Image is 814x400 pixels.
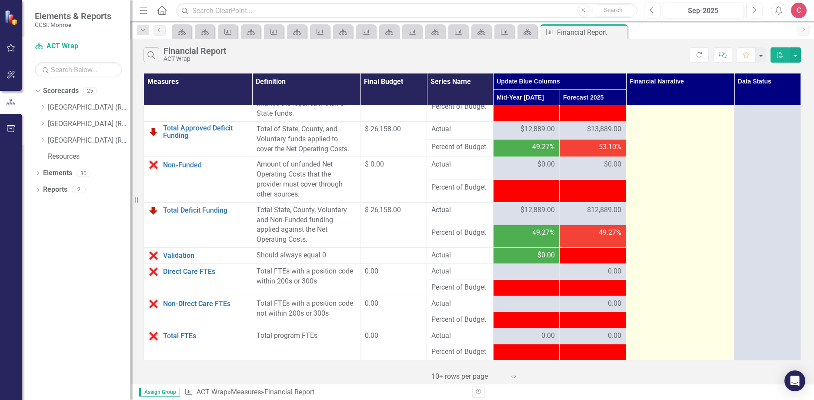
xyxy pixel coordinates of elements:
[184,387,466,397] div: » »
[264,388,314,396] div: Financial Report
[431,347,489,357] span: Percent of Budget
[144,248,252,264] td: Double-Click to Edit Right Click for Context Menu
[431,283,489,293] span: Percent of Budget
[365,331,378,340] span: 0.00
[431,205,489,215] span: Actual
[163,124,247,140] a: Total Approved Deficit Funding
[144,202,252,247] td: Double-Click to Edit Right Click for Context Menu
[257,331,356,341] div: Total program FTEs
[532,142,555,152] span: 49.27%
[257,124,356,154] div: Total of State, County, and Voluntary funds applied to cover the Net Operating Costs.
[608,299,621,309] span: 0.00
[144,121,252,157] td: Double-Click to Edit Right Click for Context Menu
[148,205,159,216] img: Below Plan
[163,161,247,169] a: Non-Funded
[163,332,247,340] a: Total FTEs
[43,185,67,195] a: Reports
[431,160,489,170] span: Actual
[520,205,555,215] span: $12,889.00
[431,228,489,238] span: Percent of Budget
[48,136,130,146] a: [GEOGRAPHIC_DATA] (RRH)
[493,296,560,312] td: Double-Click to Edit
[163,268,247,276] a: Direct Care FTEs
[257,250,356,260] div: Should always equal 0
[599,228,621,238] span: 49.27%
[257,267,356,287] div: Total FTEs with a position code within 200s or 300s
[148,299,159,309] img: Data Error
[663,3,744,18] button: Sep-2025
[163,207,247,214] a: Total Deficit Funding
[532,228,555,238] span: 49.27%
[365,267,378,275] span: 0.00
[148,331,159,341] img: Data Error
[139,388,180,397] span: Assign Group
[257,205,356,245] div: Total State, County, Voluntary and Non-Funded funding applied against the Net Operating Costs.
[431,250,489,260] span: Actual
[599,142,621,152] span: 53.10%
[35,21,111,28] small: CCSI: Monroe
[431,124,489,134] span: Actual
[48,103,130,113] a: [GEOGRAPHIC_DATA] (RRH)
[43,86,79,96] a: Scorecards
[163,46,227,56] div: Financial Report
[365,299,378,307] span: 0.00
[163,56,227,62] div: ACT Wrap
[431,102,489,112] span: Percent of Budget
[431,267,489,277] span: Actual
[148,250,159,261] img: Data Error
[608,267,621,277] span: 0.00
[602,251,621,259] span: -$1.00
[493,264,560,280] td: Double-Click to Edit
[163,252,247,260] a: Validation
[592,4,635,17] button: Search
[163,300,247,308] a: Non-Direct Care FTEs
[604,7,623,13] span: Search
[35,41,122,51] a: ACT Wrap
[148,267,159,277] img: Data Error
[144,157,252,202] td: Double-Click to Edit Right Click for Context Menu
[197,388,227,396] a: ACT Wrap
[48,152,130,162] a: Resources
[176,3,637,18] input: Search ClearPoint...
[257,160,356,199] div: Amount of unfunded Net Operating Costs that the provider must cover through other sources.
[43,168,72,178] a: Elements
[83,87,97,95] div: 25
[48,119,130,129] a: [GEOGRAPHIC_DATA] (RRH)
[77,170,90,177] div: 30
[144,296,252,328] td: Double-Click to Edit Right Click for Context Menu
[608,331,621,341] span: 0.00
[791,3,807,18] button: C
[431,142,489,152] span: Percent of Budget
[537,250,555,260] span: $0.00
[604,160,621,170] span: $0.00
[431,299,489,309] span: Actual
[784,370,805,391] div: Open Intercom Messenger
[587,205,621,215] span: $12,889.00
[431,331,489,341] span: Actual
[666,6,741,16] div: Sep-2025
[520,124,555,134] span: $12,889.00
[557,27,625,38] div: Financial Report
[431,183,489,193] span: Percent of Budget
[541,331,555,341] span: 0.00
[231,388,261,396] a: Measures
[35,62,122,77] input: Search Below...
[148,127,159,137] img: Below Plan
[537,160,555,170] span: $0.00
[72,186,86,193] div: 2
[365,160,384,168] span: $ 0.00
[148,160,159,170] img: Data Error
[365,125,401,133] span: $ 26,158.00
[431,315,489,325] span: Percent of Budget
[144,264,252,296] td: Double-Click to Edit Right Click for Context Menu
[587,124,621,134] span: $13,889.00
[144,328,252,360] td: Double-Click to Edit Right Click for Context Menu
[365,206,401,214] span: $ 26,158.00
[257,299,356,319] div: Total FTEs with a position code not within 200s or 300s
[35,11,111,21] span: Elements & Reports
[560,296,626,312] td: Double-Click to Edit
[560,264,626,280] td: Double-Click to Edit
[4,10,20,25] img: ClearPoint Strategy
